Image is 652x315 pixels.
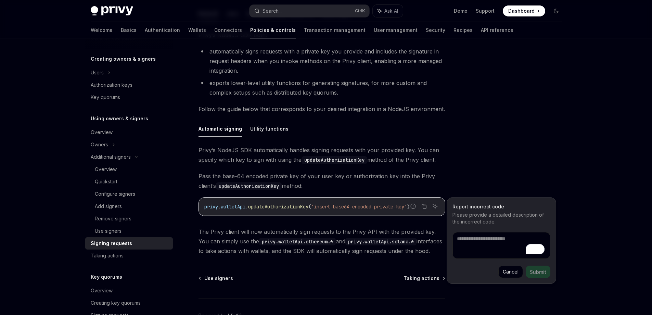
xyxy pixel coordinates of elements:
[85,297,173,309] a: Creating key quorums
[199,275,233,282] a: Use signers
[85,237,173,250] a: Signing requests
[95,227,122,235] div: Use signers
[91,128,113,136] div: Overview
[85,175,173,188] a: Quickstart
[221,204,245,210] span: walletApi
[452,203,550,210] span: Report incorrect code
[85,225,173,237] a: Use signers
[431,202,439,211] button: Ask AI
[530,269,546,275] span: Submit
[91,287,113,295] div: Overview
[311,204,407,210] span: 'insert-base64-encoded-private-key'
[355,8,365,14] span: Ctrl K
[85,91,173,104] a: Key quorums
[420,202,429,211] button: Copy the contents from the code block
[476,8,495,14] a: Support
[188,22,206,38] a: Wallets
[345,238,417,245] a: privy.walletApi.solana.*
[85,200,173,213] a: Add signers
[95,190,135,198] div: Configure signers
[91,93,120,101] div: Key quorums
[91,273,122,281] h5: Key quorums
[250,22,296,38] a: Policies & controls
[454,8,468,14] a: Demo
[481,22,513,38] a: API reference
[452,232,550,259] textarea: To enrich screen reader interactions, please activate Accessibility in Grammarly extension settings
[407,204,410,210] span: )
[85,250,173,262] a: Taking actions
[216,182,282,190] code: updateAuthorizationKey
[259,238,336,245] a: privy.walletApi.ethereum.*
[452,211,550,225] p: Please provide a detailed description of the incorrect code.
[453,22,473,38] a: Recipes
[85,188,173,200] a: Configure signers
[199,47,445,75] li: automatically signs requests with a private key you provide and includes the signature in request...
[199,145,445,165] span: Privy’s NodeJS SDK automatically handles signing requests with your provided key. You can specify...
[91,81,132,89] div: Authorization keys
[345,238,417,245] code: privy.walletApi.solana.*
[199,121,242,137] button: Automatic signing
[85,126,173,138] a: Overview
[250,121,289,137] button: Utility functions
[145,22,180,38] a: Authentication
[218,204,221,210] span: .
[374,22,418,38] a: User management
[248,204,308,210] span: updateAuthorizationKey
[404,275,439,282] span: Taking actions
[551,5,562,16] button: Toggle dark mode
[85,213,173,225] a: Remove signers
[302,156,367,164] code: updateAuthorizationKey
[95,165,117,173] div: Overview
[95,202,122,210] div: Add signers
[204,275,233,282] span: Use signers
[199,104,445,114] span: Follow the guide below that corresponds to your desired integration in a NodeJS environment.
[91,299,141,307] div: Creating key quorums
[85,163,173,175] a: Overview
[384,8,398,14] span: Ask AI
[204,204,218,210] span: privy
[85,79,173,91] a: Authorization keys
[85,284,173,297] a: Overview
[503,5,545,16] a: Dashboard
[409,202,418,211] button: Report incorrect code
[250,5,369,17] button: Search...CtrlK
[91,114,148,123] h5: Using owners & signers
[121,22,137,38] a: Basics
[498,266,523,278] button: Cancel
[526,266,550,278] button: Submit
[373,5,403,17] button: Ask AI
[95,215,131,223] div: Remove signers
[259,238,336,245] code: privy.walletApi.ethereum.*
[308,204,311,210] span: (
[245,204,248,210] span: .
[199,227,445,256] span: The Privy client will now automatically sign requests to the Privy API with the provided key. You...
[508,8,535,14] span: Dashboard
[91,55,156,63] h5: Creating owners & signers
[304,22,366,38] a: Transaction management
[91,153,131,161] div: Additional signers
[404,275,445,282] a: Taking actions
[214,22,242,38] a: Connectors
[199,78,445,97] li: exports lower-level utility functions for generating signatures, for more custom and complex setu...
[91,239,132,247] div: Signing requests
[91,252,124,260] div: Taking actions
[199,171,445,191] span: Pass the base-64 encoded private key of your user key or authorization key into the Privy client’...
[95,178,117,186] div: Quickstart
[426,22,445,38] a: Security
[91,69,104,77] div: Users
[263,7,282,15] div: Search...
[91,6,133,16] img: dark logo
[91,22,113,38] a: Welcome
[91,141,108,149] div: Owners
